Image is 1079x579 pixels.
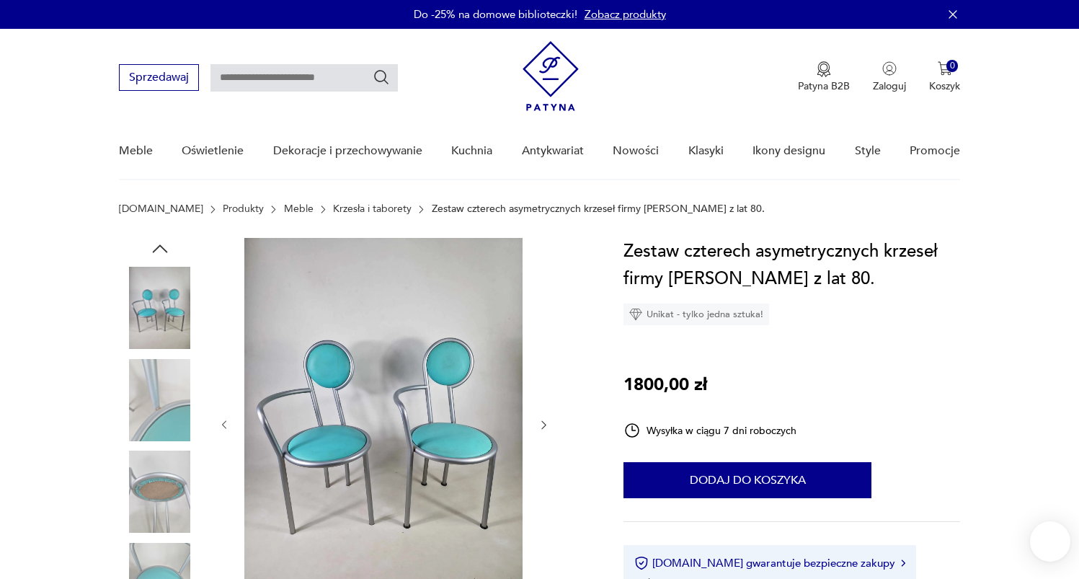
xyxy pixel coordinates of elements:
a: Meble [284,203,314,215]
img: Zdjęcie produktu Zestaw czterech asymetrycznych krzeseł firmy Mayer z lat 80. [119,451,201,533]
a: Produkty [223,203,264,215]
a: Kuchnia [451,123,492,179]
p: Zestaw czterech asymetrycznych krzeseł firmy [PERSON_NAME] z lat 80. [432,203,765,215]
a: Promocje [910,123,960,179]
a: Krzesła i taborety [333,203,412,215]
iframe: Smartsupp widget button [1030,521,1070,562]
button: Sprzedawaj [119,64,199,91]
a: Dekoracje i przechowywanie [273,123,422,179]
p: Koszyk [929,79,960,93]
button: Dodaj do koszyka [623,462,871,498]
a: Style [855,123,881,179]
p: Zaloguj [873,79,906,93]
a: Antykwariat [522,123,584,179]
div: 0 [946,60,959,72]
img: Ikona strzałki w prawo [901,560,905,567]
button: Szukaj [373,68,390,86]
a: Ikona medaluPatyna B2B [798,61,850,93]
img: Ikona diamentu [629,308,642,321]
a: [DOMAIN_NAME] [119,203,203,215]
img: Zdjęcie produktu Zestaw czterech asymetrycznych krzeseł firmy Mayer z lat 80. [119,267,201,349]
a: Meble [119,123,153,179]
p: Patyna B2B [798,79,850,93]
img: Ikona koszyka [938,61,952,76]
p: Do -25% na domowe biblioteczki! [414,7,577,22]
a: Ikony designu [752,123,825,179]
img: Ikona certyfikatu [634,556,649,570]
button: Zaloguj [873,61,906,93]
a: Zobacz produkty [585,7,666,22]
a: Klasyki [688,123,724,179]
a: Nowości [613,123,659,179]
a: Sprzedawaj [119,74,199,84]
div: Unikat - tylko jedna sztuka! [623,304,769,325]
h1: Zestaw czterech asymetrycznych krzeseł firmy [PERSON_NAME] z lat 80. [623,238,960,293]
div: Wysyłka w ciągu 7 dni roboczych [623,422,796,439]
p: 1800,00 zł [623,371,707,399]
button: Patyna B2B [798,61,850,93]
img: Ikona medalu [817,61,831,77]
img: Zdjęcie produktu Zestaw czterech asymetrycznych krzeseł firmy Mayer z lat 80. [119,359,201,441]
img: Patyna - sklep z meblami i dekoracjami vintage [523,41,579,111]
a: Oświetlenie [182,123,244,179]
button: 0Koszyk [929,61,960,93]
img: Ikonka użytkownika [882,61,897,76]
button: [DOMAIN_NAME] gwarantuje bezpieczne zakupy [634,556,905,570]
